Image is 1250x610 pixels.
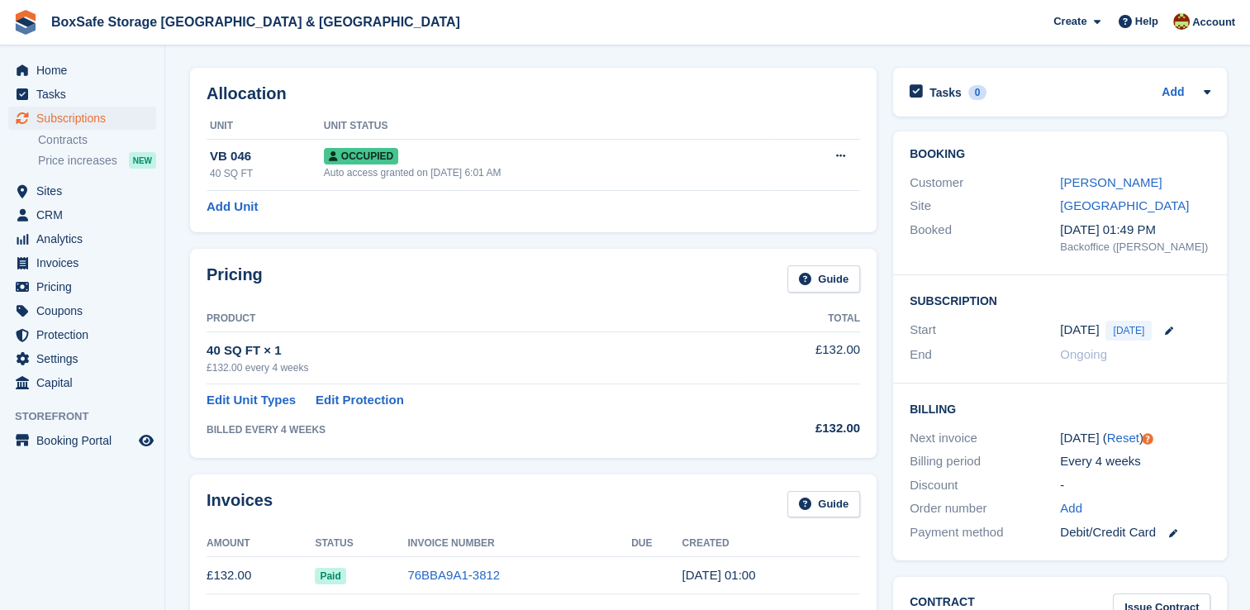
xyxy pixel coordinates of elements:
a: menu [8,299,156,322]
div: [DATE] ( ) [1060,429,1210,448]
span: Account [1192,14,1235,31]
div: £132.00 every 4 weeks [207,360,739,375]
img: stora-icon-8386f47178a22dfd0bd8f6a31ec36ba5ce8667c1dd55bd0f319d3a0aa187defe.svg [13,10,38,35]
span: Create [1053,13,1086,30]
span: Sites [36,179,135,203]
div: 40 SQ FT × 1 [207,341,739,360]
div: £132.00 [739,419,860,438]
th: Unit Status [324,113,772,140]
a: menu [8,275,156,298]
th: Status [315,531,407,557]
a: menu [8,371,156,394]
span: Protection [36,323,135,346]
span: Price increases [38,153,117,169]
span: Ongoing [1060,347,1107,361]
div: Debit/Credit Card [1060,523,1210,542]
a: Add [1060,499,1082,518]
span: Tasks [36,83,135,106]
th: Amount [207,531,315,557]
span: Subscriptions [36,107,135,130]
span: Invoices [36,251,135,274]
th: Invoice Number [407,531,631,557]
span: Booking Portal [36,429,135,452]
h2: Billing [910,400,1210,417]
th: Total [739,306,860,332]
div: - [1060,476,1210,495]
div: BILLED EVERY 4 WEEKS [207,422,739,437]
div: 0 [968,85,987,100]
h2: Subscription [910,292,1210,308]
th: Created [682,531,859,557]
th: Due [631,531,682,557]
span: [DATE] [1105,321,1152,341]
div: VB 046 [210,147,324,166]
span: Paid [315,568,345,584]
a: menu [8,107,156,130]
th: Unit [207,113,324,140]
span: Capital [36,371,135,394]
a: 76BBA9A1-3812 [407,568,500,582]
a: Guide [787,265,860,293]
th: Product [207,306,739,332]
a: menu [8,203,156,226]
a: menu [8,347,156,370]
a: menu [8,251,156,274]
span: Pricing [36,275,135,298]
a: menu [8,227,156,250]
span: Settings [36,347,135,370]
a: Edit Protection [316,391,404,410]
span: Storefront [15,408,164,425]
span: Occupied [324,148,398,164]
div: Order number [910,499,1060,518]
a: menu [8,429,156,452]
a: Guide [787,491,860,518]
div: End [910,346,1060,365]
h2: Invoices [207,491,273,518]
a: Price increases NEW [38,151,156,169]
a: Add [1162,83,1184,102]
a: Contracts [38,132,156,148]
a: [PERSON_NAME] [1060,175,1162,189]
a: menu [8,83,156,106]
div: Customer [910,174,1060,193]
div: [DATE] 01:49 PM [1060,221,1210,240]
a: Add Unit [207,198,258,217]
a: menu [8,323,156,346]
div: 40 SQ FT [210,166,324,181]
div: Start [910,321,1060,341]
span: Analytics [36,227,135,250]
a: Edit Unit Types [207,391,296,410]
div: NEW [129,152,156,169]
time: 2025-08-19 00:00:00 UTC [1060,321,1099,340]
a: Preview store [136,431,156,450]
div: Site [910,197,1060,216]
h2: Tasks [929,85,962,100]
div: Every 4 weeks [1060,452,1210,471]
div: Payment method [910,523,1060,542]
h2: Pricing [207,265,263,293]
h2: Booking [910,148,1210,161]
div: Auto access granted on [DATE] 6:01 AM [324,165,772,180]
div: Billing period [910,452,1060,471]
span: Help [1135,13,1158,30]
img: Kim [1173,13,1190,30]
div: Backoffice ([PERSON_NAME]) [1060,239,1210,255]
a: menu [8,59,156,82]
span: Coupons [36,299,135,322]
a: BoxSafe Storage [GEOGRAPHIC_DATA] & [GEOGRAPHIC_DATA] [45,8,467,36]
span: Home [36,59,135,82]
span: CRM [36,203,135,226]
td: £132.00 [739,331,860,384]
div: Tooltip anchor [1140,431,1155,446]
a: [GEOGRAPHIC_DATA] [1060,198,1189,212]
div: Booked [910,221,1060,255]
h2: Allocation [207,84,860,103]
a: menu [8,179,156,203]
div: Next invoice [910,429,1060,448]
time: 2025-08-19 00:00:07 UTC [682,568,755,582]
div: Discount [910,476,1060,495]
td: £132.00 [207,557,315,594]
a: Reset [1107,431,1139,445]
